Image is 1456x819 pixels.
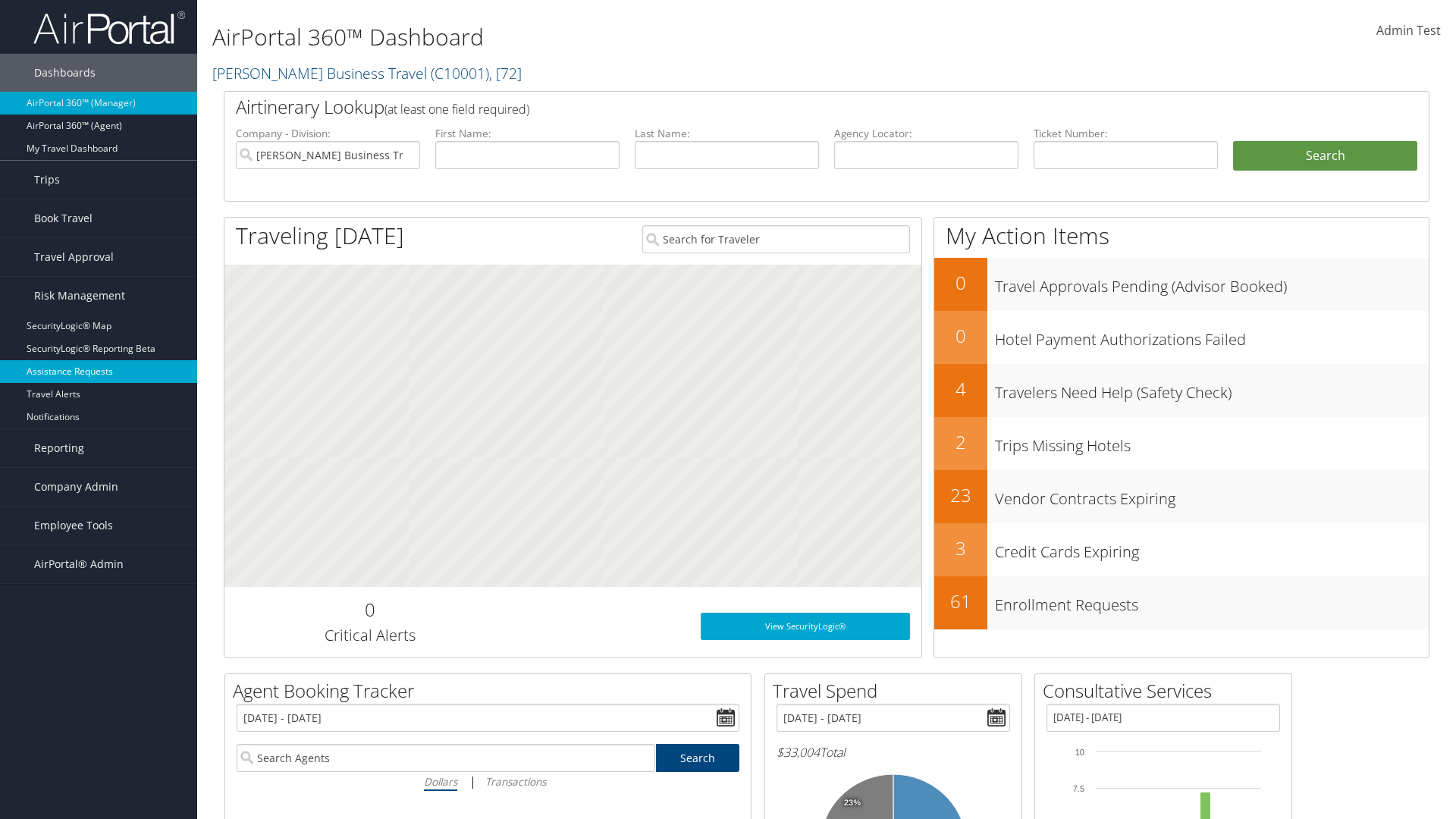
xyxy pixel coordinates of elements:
[844,799,861,808] tspan: 23%
[236,94,1317,120] h2: Airtinerary Lookup
[934,588,987,614] h2: 61
[777,744,820,761] span: $33,004
[934,576,1429,629] a: 61Enrollment Requests
[995,428,1429,457] h3: Trips Missing Hotels
[773,678,1021,704] h2: Travel Spend
[1034,126,1218,141] label: Ticket Number:
[384,101,529,118] span: (at least one field required)
[485,774,546,789] i: Transactions
[212,63,522,83] a: [PERSON_NAME] Business Travel
[1376,22,1441,39] span: Admin Test
[934,482,987,508] h2: 23
[777,744,1010,761] h6: Total
[701,613,910,640] a: View SecurityLogic®
[34,429,84,467] span: Reporting
[233,678,751,704] h2: Agent Booking Tracker
[934,220,1429,252] h1: My Action Items
[34,468,118,506] span: Company Admin
[1073,784,1084,793] tspan: 7.5
[934,311,1429,364] a: 0Hotel Payment Authorizations Failed
[1075,748,1084,757] tspan: 10
[34,545,124,583] span: AirPortal® Admin
[236,220,404,252] h1: Traveling [DATE]
[834,126,1018,141] label: Agency Locator:
[34,277,125,315] span: Risk Management
[934,270,987,296] h2: 0
[34,199,93,237] span: Book Travel
[995,587,1429,616] h3: Enrollment Requests
[237,772,739,791] div: |
[236,625,504,646] h3: Critical Alerts
[236,126,420,141] label: Company - Division:
[431,63,489,83] span: ( C10001 )
[34,161,60,199] span: Trips
[934,523,1429,576] a: 3Credit Cards Expiring
[934,258,1429,311] a: 0Travel Approvals Pending (Advisor Booked)
[212,21,1031,53] h1: AirPortal 360™ Dashboard
[995,268,1429,297] h3: Travel Approvals Pending (Advisor Booked)
[1043,678,1291,704] h2: Consultative Services
[934,323,987,349] h2: 0
[424,774,457,789] i: Dollars
[33,10,185,45] img: airportal-logo.png
[236,597,504,623] h2: 0
[934,429,987,455] h2: 2
[934,535,987,561] h2: 3
[934,364,1429,417] a: 4Travelers Need Help (Safety Check)
[934,376,987,402] h2: 4
[34,507,113,544] span: Employee Tools
[237,744,655,772] input: Search Agents
[1233,141,1417,171] button: Search
[34,238,114,276] span: Travel Approval
[995,322,1429,350] h3: Hotel Payment Authorizations Failed
[489,63,522,83] span: , [ 72 ]
[656,744,740,772] a: Search
[642,225,910,253] input: Search for Traveler
[995,534,1429,563] h3: Credit Cards Expiring
[934,470,1429,523] a: 23Vendor Contracts Expiring
[995,375,1429,403] h3: Travelers Need Help (Safety Check)
[435,126,620,141] label: First Name:
[635,126,819,141] label: Last Name:
[1376,8,1441,55] a: Admin Test
[934,417,1429,470] a: 2Trips Missing Hotels
[995,481,1429,510] h3: Vendor Contracts Expiring
[34,54,96,92] span: Dashboards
